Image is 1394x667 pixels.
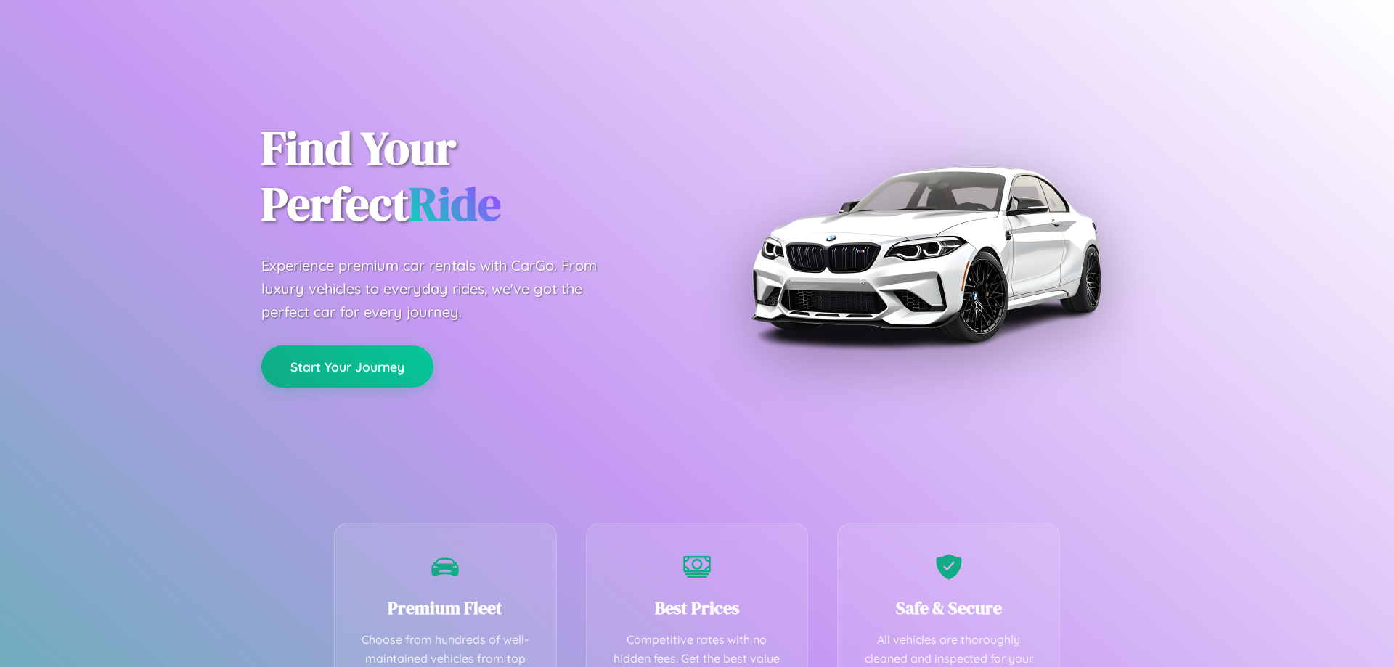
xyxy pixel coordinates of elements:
[744,73,1107,435] img: Premium BMW car rental vehicle
[261,254,624,324] p: Experience premium car rentals with CarGo. From luxury vehicles to everyday rides, we've got the ...
[261,120,675,232] h1: Find Your Perfect
[261,345,433,388] button: Start Your Journey
[860,596,1038,620] h3: Safe & Secure
[409,172,501,235] span: Ride
[356,596,534,620] h3: Premium Fleet
[608,596,786,620] h3: Best Prices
